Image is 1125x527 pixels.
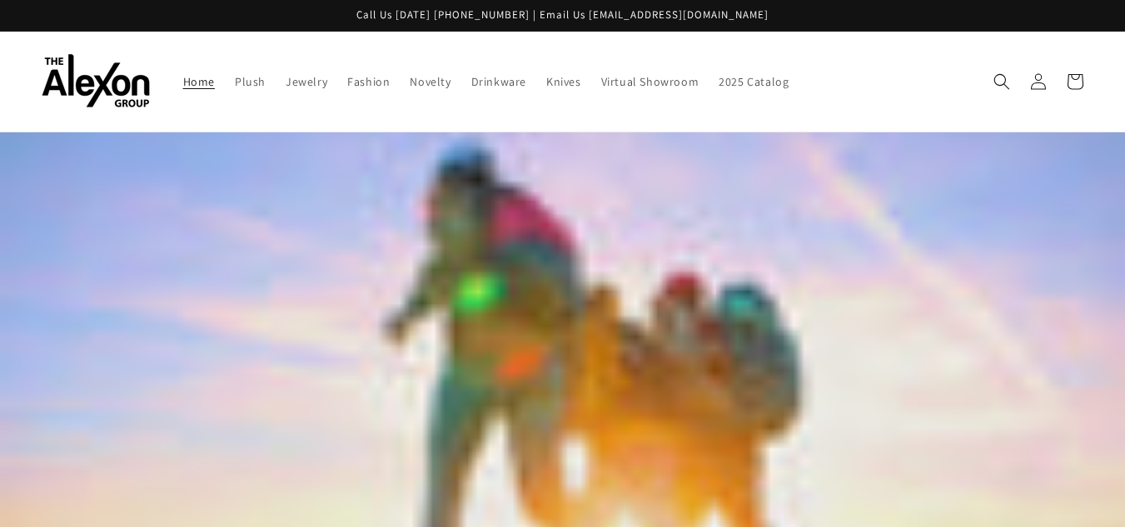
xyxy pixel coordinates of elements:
[173,64,225,99] a: Home
[471,74,526,89] span: Drinkware
[719,74,789,89] span: 2025 Catalog
[410,74,450,89] span: Novelty
[591,64,709,99] a: Virtual Showroom
[337,64,400,99] a: Fashion
[235,74,266,89] span: Plush
[225,64,276,99] a: Plush
[461,64,536,99] a: Drinkware
[536,64,591,99] a: Knives
[983,63,1020,100] summary: Search
[347,74,390,89] span: Fashion
[709,64,799,99] a: 2025 Catalog
[286,74,327,89] span: Jewelry
[400,64,460,99] a: Novelty
[601,74,699,89] span: Virtual Showroom
[42,54,150,108] img: The Alexon Group
[183,74,215,89] span: Home
[276,64,337,99] a: Jewelry
[546,74,581,89] span: Knives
